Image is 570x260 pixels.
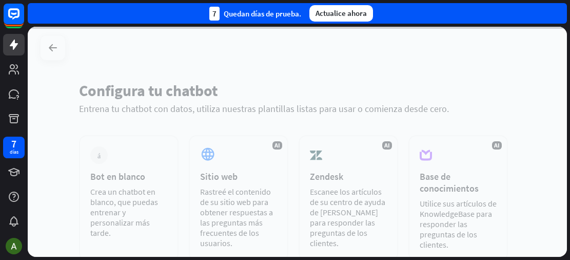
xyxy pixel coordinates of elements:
font: Quedan días de prueba. [224,9,301,18]
a: 7 días [3,137,25,158]
font: 7 [212,9,217,18]
font: 7 [11,137,16,150]
font: días [10,148,18,155]
font: Actualice ahora [316,8,367,18]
